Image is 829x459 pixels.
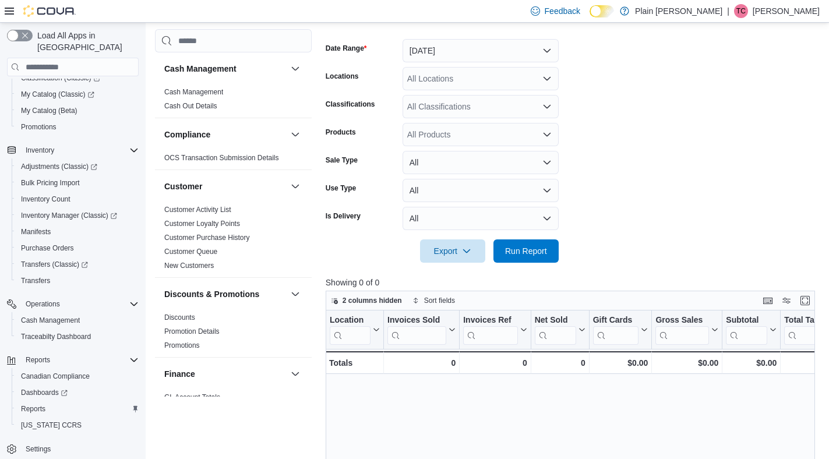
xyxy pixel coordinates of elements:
div: Net Sold [534,315,576,345]
span: Inventory Manager (Classic) [16,209,139,223]
span: Canadian Compliance [16,369,139,383]
button: Invoices Sold [387,315,456,345]
button: Enter fullscreen [798,294,812,308]
span: Promotions [164,341,200,350]
a: My Catalog (Beta) [16,104,82,118]
span: My Catalog (Classic) [21,90,94,99]
div: 0 [534,356,585,370]
div: Subtotal [726,315,767,326]
a: Customer Activity List [164,206,231,214]
button: Run Report [493,239,559,263]
div: Tatum Carson [734,4,748,18]
button: All [403,179,559,202]
span: Reports [26,355,50,365]
div: Total Tax [784,315,826,326]
span: Customer Purchase History [164,233,250,242]
span: Cash Management [21,316,80,325]
label: Date Range [326,44,367,53]
span: Transfers [16,274,139,288]
a: Cash Management [16,313,84,327]
span: Purchase Orders [16,241,139,255]
button: Open list of options [542,102,552,111]
div: Discounts & Promotions [155,310,312,357]
span: Sort fields [424,296,455,305]
div: Gift Card Sales [592,315,638,345]
button: Finance [164,368,286,380]
h3: Discounts & Promotions [164,288,259,300]
button: Promotions [12,119,143,135]
button: Cash Management [12,312,143,329]
span: Inventory Count [16,192,139,206]
div: 0 [463,356,527,370]
span: Manifests [21,227,51,236]
span: Load All Apps in [GEOGRAPHIC_DATA] [33,30,139,53]
button: Open list of options [542,74,552,83]
a: Adjustments (Classic) [16,160,102,174]
a: Promotions [16,120,61,134]
button: Open list of options [542,130,552,139]
span: Adjustments (Classic) [21,162,97,171]
button: Reports [21,353,55,367]
span: Purchase Orders [21,243,74,253]
span: Reports [21,353,139,367]
button: 2 columns hidden [326,294,407,308]
button: Invoices Ref [463,315,527,345]
span: Cash Out Details [164,101,217,111]
label: Is Delivery [326,211,361,221]
span: Operations [21,297,139,311]
div: Gross Sales [655,315,709,326]
span: My Catalog (Classic) [16,87,139,101]
a: GL Account Totals [164,393,220,401]
button: [DATE] [403,39,559,62]
div: Invoices Ref [463,315,517,326]
button: Export [420,239,485,263]
span: Promotion Details [164,327,220,336]
a: Settings [21,442,55,456]
span: Customer Loyalty Points [164,219,240,228]
button: Canadian Compliance [12,368,143,384]
div: Gift Cards [592,315,638,326]
span: Transfers [21,276,50,285]
button: All [403,207,559,230]
span: My Catalog (Beta) [16,104,139,118]
h3: Cash Management [164,63,237,75]
span: New Customers [164,261,214,270]
button: Bulk Pricing Import [12,175,143,191]
button: [US_STATE] CCRS [12,417,143,433]
span: Cash Management [16,313,139,327]
button: My Catalog (Beta) [12,103,143,119]
a: New Customers [164,262,214,270]
button: Location [330,315,380,345]
h3: Finance [164,368,195,380]
button: Purchase Orders [12,240,143,256]
a: Canadian Compliance [16,369,94,383]
a: Traceabilty Dashboard [16,330,96,344]
button: Subtotal [726,315,777,345]
div: Totals [329,356,380,370]
a: Cash Management [164,88,223,96]
button: Discounts & Promotions [164,288,286,300]
div: Gross Sales [655,315,709,345]
span: Inventory [26,146,54,155]
span: Dashboards [21,388,68,397]
span: Reports [16,402,139,416]
label: Products [326,128,356,137]
label: Classifications [326,100,375,109]
button: Settings [2,440,143,457]
label: Sale Type [326,156,358,165]
button: Reports [2,352,143,368]
h3: Customer [164,181,202,192]
span: Export [427,239,478,263]
button: Gross Sales [655,315,718,345]
a: Inventory Count [16,192,75,206]
button: Gift Cards [592,315,648,345]
span: Inventory Count [21,195,70,204]
div: Compliance [155,151,312,170]
span: Promotions [21,122,57,132]
button: Inventory [2,142,143,158]
a: Inventory Manager (Classic) [16,209,122,223]
a: Transfers [16,274,55,288]
span: Bulk Pricing Import [16,176,139,190]
label: Use Type [326,183,356,193]
a: My Catalog (Classic) [16,87,99,101]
